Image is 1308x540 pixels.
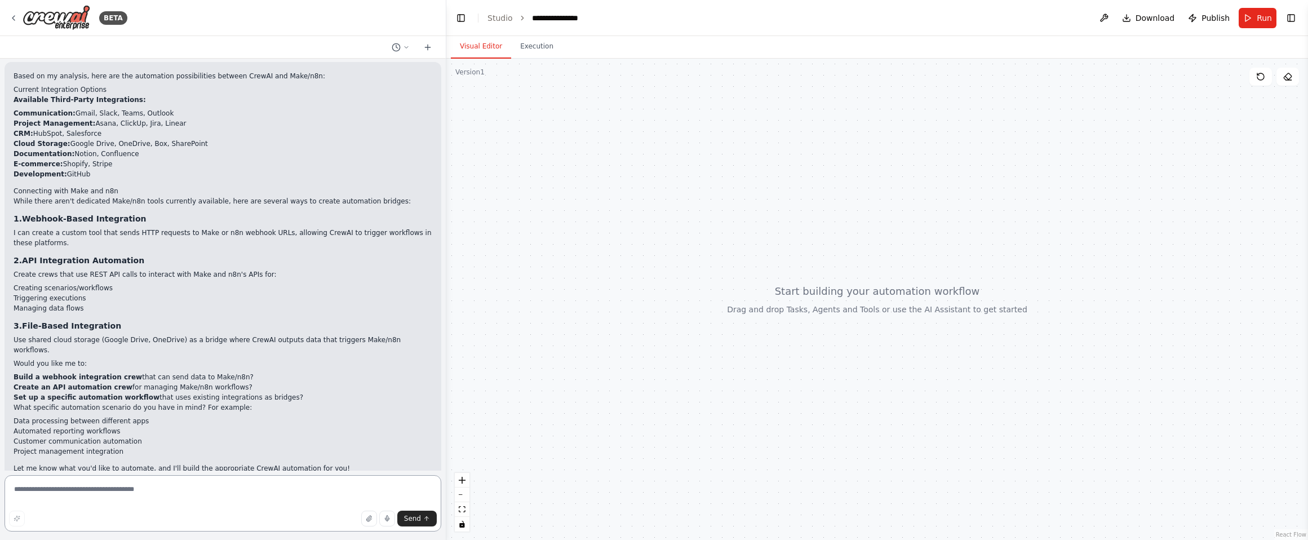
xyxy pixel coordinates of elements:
p: Use shared cloud storage (Google Drive, OneDrive) as a bridge where CrewAI outputs data that trig... [14,335,432,355]
button: zoom out [455,488,469,502]
div: Version 1 [455,68,485,77]
li: HubSpot, Salesforce [14,129,432,139]
li: Notion, Confluence [14,149,432,159]
h3: 3. [14,320,432,331]
li: that uses existing integrations as bridges? [14,392,432,402]
strong: Webhook-Based Integration [22,214,146,223]
h2: Connecting with Make and n8n [14,186,432,196]
nav: breadcrumb [487,12,588,24]
li: Gmail, Slack, Teams, Outlook [14,108,432,118]
h2: Current Integration Options [14,85,432,95]
button: Click to speak your automation idea [379,511,395,526]
strong: Project Management: [14,119,95,127]
button: Visual Editor [451,35,511,59]
button: Publish [1183,8,1234,28]
p: Let me know what you'd like to automate, and I'll build the appropriate CrewAI automation for you! [14,463,432,473]
p: Create crews that use REST API calls to interact with Make and n8n's APIs for: [14,269,432,280]
li: that can send data to Make/n8n? [14,372,432,382]
button: toggle interactivity [455,517,469,532]
button: Run [1239,8,1276,28]
div: BETA [99,11,127,25]
span: Publish [1201,12,1230,24]
strong: Documentation: [14,150,74,158]
strong: Set up a specific automation workflow [14,393,159,401]
button: fit view [455,502,469,517]
strong: CRM: [14,130,33,138]
button: Upload files [361,511,377,526]
button: Download [1118,8,1180,28]
li: for managing Make/n8n workflows? [14,382,432,392]
li: Automated reporting workflows [14,426,432,436]
li: Google Drive, OneDrive, Box, SharePoint [14,139,432,149]
strong: Communication: [14,109,76,117]
p: While there aren't dedicated Make/n8n tools currently available, here are several ways to create ... [14,196,432,206]
button: zoom in [455,473,469,488]
p: Based on my analysis, here are the automation possibilities between CrewAI and Make/n8n: [14,71,432,81]
strong: API Integration Automation [22,256,144,265]
div: React Flow controls [455,473,469,532]
h3: 2. [14,255,432,266]
span: Run [1257,12,1272,24]
button: Show right sidebar [1283,10,1299,26]
a: React Flow attribution [1276,532,1306,538]
img: Logo [23,5,90,30]
button: Execution [511,35,562,59]
strong: Create an API automation crew [14,383,132,391]
li: Managing data flows [14,303,432,313]
strong: File-Based Integration [22,321,121,330]
a: Studio [487,14,513,23]
strong: Development: [14,170,67,178]
li: Creating scenarios/workflows [14,283,432,293]
button: Improve this prompt [9,511,25,526]
p: Would you like me to: [14,358,432,369]
strong: Available Third-Party Integrations: [14,96,146,104]
strong: Cloud Storage: [14,140,70,148]
li: GitHub [14,169,432,179]
strong: E-commerce: [14,160,63,168]
li: Customer communication automation [14,436,432,446]
strong: Build a webhook integration crew [14,373,142,381]
p: What specific automation scenario do you have in mind? For example: [14,402,432,413]
li: Project management integration [14,446,432,457]
button: Hide left sidebar [453,10,469,26]
button: Send [397,511,437,526]
li: Triggering executions [14,293,432,303]
h3: 1. [14,213,432,224]
span: Download [1136,12,1175,24]
button: Switch to previous chat [387,41,414,54]
li: Data processing between different apps [14,416,432,426]
li: Shopify, Stripe [14,159,432,169]
li: Asana, ClickUp, Jira, Linear [14,118,432,129]
button: Start a new chat [419,41,437,54]
span: Send [404,514,421,523]
p: I can create a custom tool that sends HTTP requests to Make or n8n webhook URLs, allowing CrewAI ... [14,228,432,248]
